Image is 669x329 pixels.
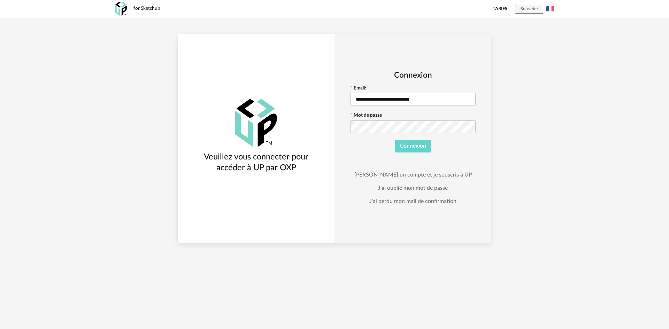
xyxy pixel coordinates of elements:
[235,99,277,147] img: OXP
[115,2,127,16] img: OXP
[190,152,322,173] h3: Veuillez vous connecter pour accéder à UP par OXP
[400,143,426,149] span: Connexion
[546,5,554,13] img: fr
[521,7,538,11] span: Souscrire
[395,140,431,152] button: Connexion
[350,113,382,119] label: Mot de passe
[515,4,543,14] button: Souscrire
[378,185,448,191] a: J'ai oublié mon mot de passe
[133,6,160,12] div: for Sketchup
[354,171,472,178] a: [PERSON_NAME] un compte et je souscris à UP
[350,70,476,80] h2: Connexion
[350,86,366,92] label: Email:
[369,198,456,205] a: J'ai perdu mon mail de confirmation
